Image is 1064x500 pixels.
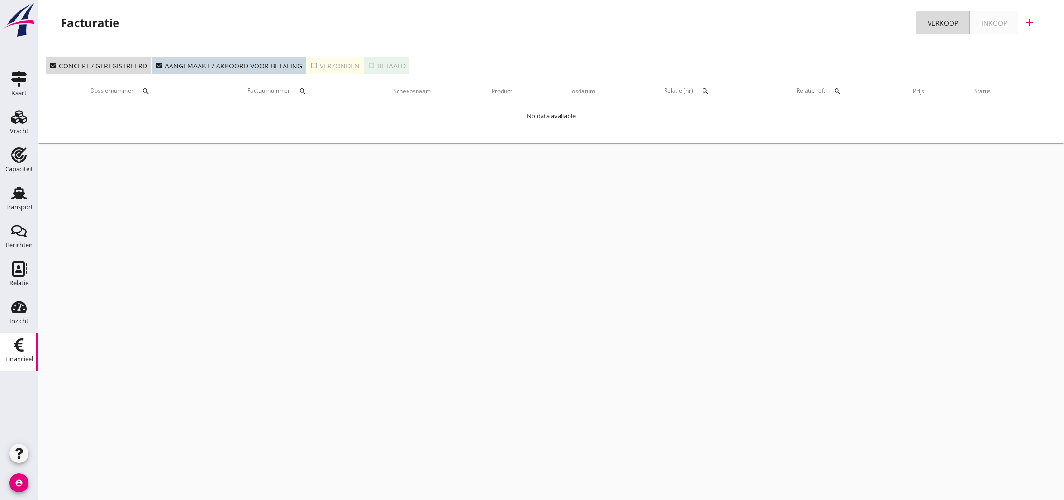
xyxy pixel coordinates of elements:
[9,318,28,324] div: Inzicht
[368,61,406,71] div: Betaald
[465,78,540,105] th: Product
[624,78,757,105] th: Relatie (nr)
[155,62,163,69] i: check_box
[49,61,147,71] div: Concept / geregistreerd
[757,78,889,105] th: Relatie ref.
[155,61,302,71] div: Aangemaakt / akkoord voor betaling
[928,18,958,28] div: Verkoop
[949,78,1017,105] th: Status
[2,2,36,38] img: logo-small.a267ee39.svg
[49,62,57,69] i: check_box
[9,280,28,286] div: Relatie
[834,87,841,95] i: search
[306,57,364,74] button: Verzonden
[5,356,33,362] div: Financieel
[46,105,1056,128] td: No data available
[310,61,360,71] div: Verzonden
[702,87,709,95] i: search
[1024,17,1035,29] i: add
[540,78,625,105] th: Losdatum
[5,166,33,172] div: Capaciteit
[46,57,152,74] button: Concept / geregistreerd
[360,78,464,105] th: Scheepsnaam
[203,78,360,105] th: Factuurnummer
[5,204,33,210] div: Transport
[46,78,203,105] th: Dossiernummer
[310,62,318,69] i: check_box_outline_blank
[9,473,28,492] i: account_circle
[368,62,375,69] i: check_box_outline_blank
[10,128,28,134] div: Vracht
[299,87,306,95] i: search
[364,57,409,74] button: Betaald
[61,15,119,30] div: Facturatie
[152,57,306,74] button: Aangemaakt / akkoord voor betaling
[970,11,1018,34] a: Inkoop
[981,18,1007,28] div: Inkoop
[6,242,33,248] div: Berichten
[11,90,27,96] div: Kaart
[142,87,150,95] i: search
[916,11,970,34] a: Verkoop
[889,78,949,105] th: Prijs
